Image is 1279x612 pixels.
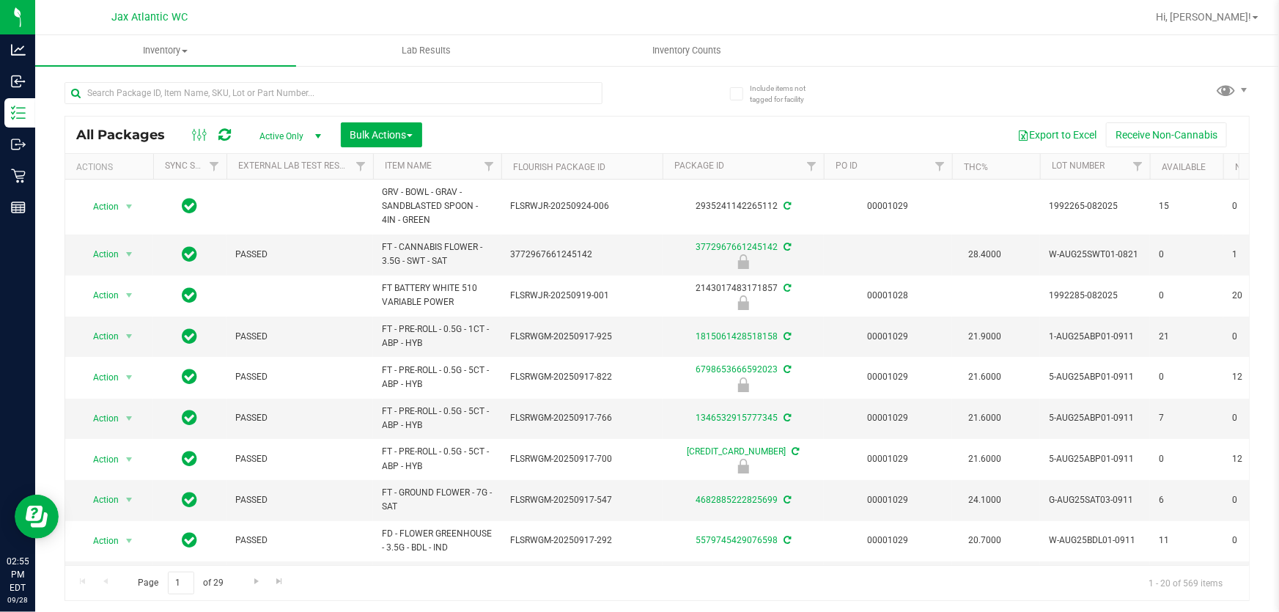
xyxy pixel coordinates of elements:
[183,408,198,428] span: In Sync
[11,74,26,89] inline-svg: Inbound
[382,185,493,228] span: GRV - BOWL - GRAV - SANDBLASTED SPOON - 4IN - GREEN
[1049,493,1141,507] span: G-AUG25SAT03-0911
[382,44,471,57] span: Lab Results
[80,408,119,429] span: Action
[696,535,778,545] a: 5579745429076598
[1159,411,1215,425] span: 7
[1159,452,1215,466] span: 0
[76,162,147,172] div: Actions
[11,169,26,183] inline-svg: Retail
[696,331,778,342] a: 1815061428518158
[781,283,791,293] span: Sync from Compliance System
[76,127,180,143] span: All Packages
[269,572,290,591] a: Go to the last page
[510,199,654,213] span: FLSRWJR-20250924-006
[246,572,267,591] a: Go to the next page
[382,281,493,309] span: FT BATTERY WHITE 510 VARIABLE POWER
[928,154,952,179] a: Filter
[781,331,791,342] span: Sync from Compliance System
[125,572,236,594] span: Page of 29
[781,201,791,211] span: Sync from Compliance System
[800,154,824,179] a: Filter
[696,364,778,375] a: 6798653666592023
[633,44,741,57] span: Inventory Counts
[183,530,198,550] span: In Sync
[510,330,654,344] span: FLSRWGM-20250917-925
[235,493,364,507] span: PASSED
[120,326,139,347] span: select
[660,295,826,310] div: Newly Received
[790,446,800,457] span: Sync from Compliance System
[964,162,988,172] a: THC%
[836,161,858,171] a: PO ID
[1159,370,1215,384] span: 0
[183,366,198,387] span: In Sync
[961,449,1009,470] span: 21.6000
[660,459,826,473] div: Newly Received
[11,106,26,120] inline-svg: Inventory
[1049,199,1141,213] span: 1992265-082025
[235,370,364,384] span: PASSED
[11,137,26,152] inline-svg: Outbound
[80,244,119,265] span: Action
[382,445,493,473] span: FT - PRE-ROLL - 0.5G - 5CT - ABP - HYB
[120,285,139,306] span: select
[80,449,119,470] span: Action
[80,367,119,388] span: Action
[80,531,119,551] span: Action
[961,490,1009,511] span: 24.1000
[781,495,791,505] span: Sync from Compliance System
[510,370,654,384] span: FLSRWGM-20250917-822
[868,413,909,423] a: 00001029
[1049,534,1141,548] span: W-AUG25BDL01-0911
[510,452,654,466] span: FLSRWGM-20250917-700
[183,490,198,510] span: In Sync
[660,281,826,310] div: 2143017483171857
[15,495,59,539] iframe: Resource center
[1159,199,1215,213] span: 15
[235,534,364,548] span: PASSED
[477,154,501,179] a: Filter
[1049,289,1141,303] span: 1992285-082025
[781,413,791,423] span: Sync from Compliance System
[961,326,1009,347] span: 21.9000
[1162,162,1206,172] a: Available
[80,196,119,217] span: Action
[1137,572,1234,594] span: 1 - 20 of 569 items
[183,244,198,265] span: In Sync
[556,35,817,66] a: Inventory Counts
[238,161,353,171] a: External Lab Test Result
[961,366,1009,388] span: 21.6000
[120,408,139,429] span: select
[510,289,654,303] span: FLSRWJR-20250919-001
[1156,11,1251,23] span: Hi, [PERSON_NAME]!
[341,122,422,147] button: Bulk Actions
[296,35,557,66] a: Lab Results
[120,449,139,470] span: select
[183,326,198,347] span: In Sync
[385,161,432,171] a: Item Name
[1049,248,1141,262] span: W-AUG25SWT01-0821
[1049,411,1141,425] span: 5-AUG25ABP01-0911
[35,35,296,66] a: Inventory
[513,162,605,172] a: Flourish Package ID
[868,535,909,545] a: 00001029
[688,446,786,457] a: [CREDIT_CARD_NUMBER]
[80,490,119,510] span: Action
[202,154,226,179] a: Filter
[868,495,909,505] a: 00001029
[1126,154,1150,179] a: Filter
[674,161,724,171] a: Package ID
[510,248,654,262] span: 3772967661245142
[7,594,29,605] p: 09/28
[781,364,791,375] span: Sync from Compliance System
[64,82,602,104] input: Search Package ID, Item Name, SKU, Lot or Part Number...
[235,330,364,344] span: PASSED
[11,43,26,57] inline-svg: Analytics
[382,322,493,350] span: FT - PRE-ROLL - 0.5G - 1CT - ABP - HYB
[350,129,413,141] span: Bulk Actions
[660,254,826,269] div: Quarantine
[120,244,139,265] span: select
[382,364,493,391] span: FT - PRE-ROLL - 0.5G - 5CT - ABP - HYB
[111,11,188,23] span: Jax Atlantic WC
